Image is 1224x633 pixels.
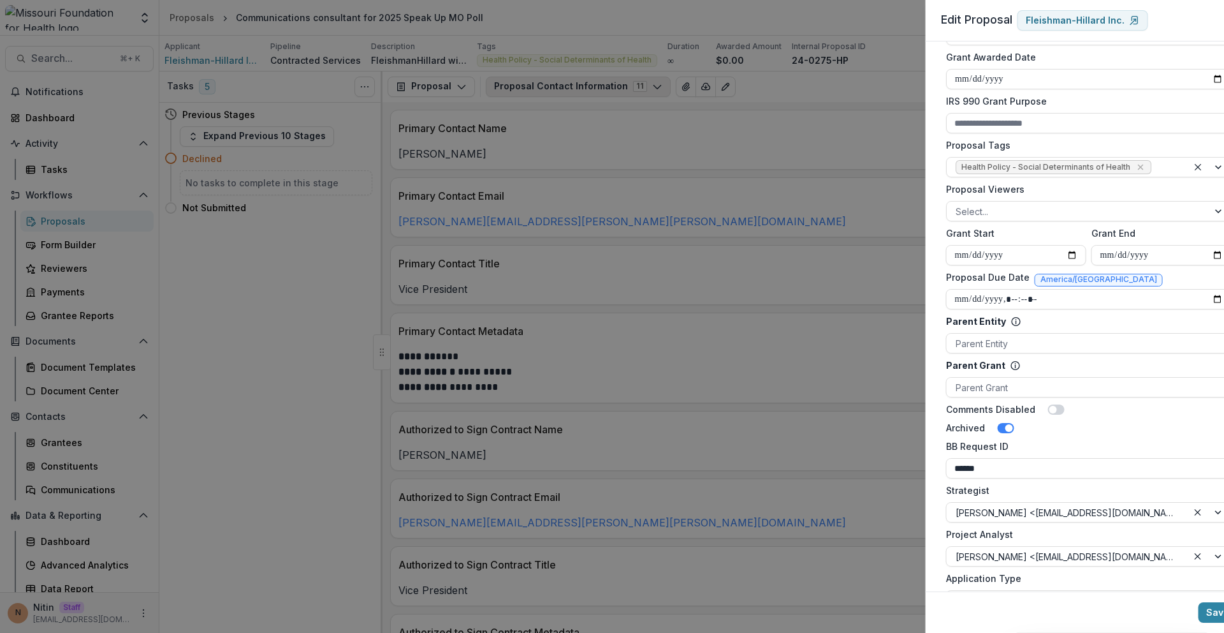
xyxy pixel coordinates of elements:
label: Grant Awarded Date [946,50,1224,64]
p: Parent Entity [946,315,1006,328]
p: Fleishman-Hillard Inc. [1026,15,1125,26]
span: Edit Proposal [941,13,1012,26]
label: Application Type [946,572,1224,585]
div: Clear selected options [1190,505,1206,520]
label: BB Request ID [946,440,1224,453]
label: Grant End [1091,227,1224,240]
div: Clear selected options [1190,160,1206,175]
label: Proposal Viewers [946,182,1224,196]
a: Fleishman-Hillard Inc. [1017,10,1148,31]
label: Grant Start [946,227,1079,240]
label: Project Analyst [946,528,1224,541]
label: Proposal Due Date [946,271,1030,284]
label: IRS 990 Grant Purpose [946,94,1224,108]
div: Clear selected options [1190,549,1206,564]
p: Parent Grant [946,359,1005,372]
span: America/[GEOGRAPHIC_DATA] [1040,275,1157,284]
label: Comments Disabled [946,403,1035,416]
label: Proposal Tags [946,138,1224,152]
div: Remove Health Policy - Social Determinants of Health [1133,161,1146,174]
label: Archived [946,421,985,435]
span: Health Policy - Social Determinants of Health [961,163,1130,172]
label: Strategist [946,484,1224,497]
